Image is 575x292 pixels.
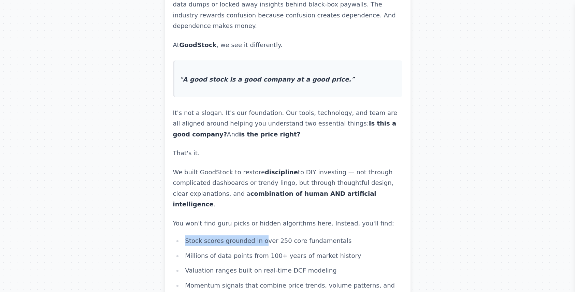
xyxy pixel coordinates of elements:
[173,120,397,138] strong: Is this a good company?
[183,265,402,276] li: Valuation ranges built on real-time DCF modeling
[173,167,402,210] p: We built GoodStock to restore to DIY investing — not through complicated dashboards or trendy lin...
[173,190,376,208] strong: combination of human AND artificial intelligence
[179,41,217,48] strong: GoodStock
[183,235,402,246] li: Stock scores grounded in over 250 core fundamentals
[265,169,298,176] strong: discipline
[173,218,402,229] p: You won't find guru picks or hidden algorithms here. Instead, you'll find:
[173,148,402,159] p: That's it.
[183,250,402,261] li: Millions of data points from 100+ years of market history
[183,76,351,83] strong: A good stock is a good company at a good price.
[173,107,402,140] p: It's not a slogan. It's our foundation. Our tools, technology, and team are all aligned around he...
[173,40,402,50] p: At , we see it differently.
[239,131,300,138] strong: is the price right?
